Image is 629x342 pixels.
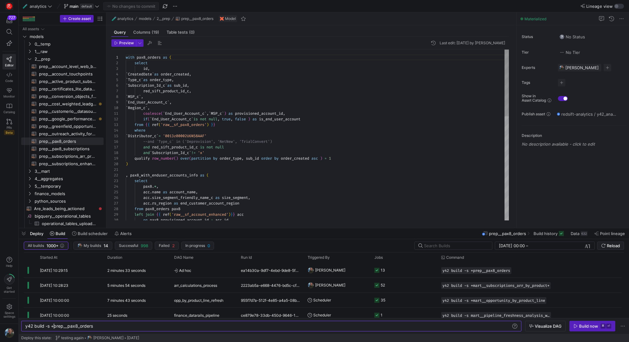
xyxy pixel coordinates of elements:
[70,4,79,9] span: main
[35,55,103,63] span: 2__prep
[189,30,195,34] span: (0)
[143,145,150,150] span: and
[571,231,579,236] span: Data
[111,139,118,144] div: 16
[111,99,118,105] div: 9
[35,41,103,48] span: 0__temp
[134,60,148,65] span: select
[3,110,15,114] span: Catalog
[119,41,134,45] span: Preview
[23,4,27,8] span: 🧪
[207,145,213,150] span: not
[110,15,135,22] button: 🧪analytics
[189,89,191,94] span: ,
[21,2,54,10] button: 🧪analytics
[111,71,118,77] div: 4
[35,198,103,205] span: python_sources
[21,100,104,108] a: prep__cost_weighted_leadgen_performance​​​​​​​​​​
[39,100,96,108] span: prep__cost_weighted_leadgen_performance​​​​​​​​​​
[531,228,567,239] button: Build history
[111,150,118,156] div: 18
[21,137,104,145] a: prep__pax8_orders​​​​​​​​​​
[235,111,283,116] span: provisioned_account_id
[21,93,104,100] a: prep__conversion_objects_for_visualisations_compatibility​​​​​​​​​​
[174,15,215,22] button: prep__pax8_orders
[167,83,172,88] span: as
[145,105,148,110] span: `
[559,50,564,55] img: No tier
[558,33,587,41] button: No statusNo Status
[499,243,525,248] input: Start datetime
[145,122,148,127] span: {
[21,130,104,137] a: prep__outreach_activity_for_sdrs​​​​​​​​​​
[150,77,172,82] span: order_type
[112,228,134,239] button: Alerts
[111,83,118,88] div: 6
[21,70,104,78] div: Press SPACE to select this row.
[126,105,128,110] span: `
[148,117,150,122] span: (
[143,89,189,94] span: red_sift_product_id_c
[159,243,170,248] span: Failed
[143,117,148,122] span: if
[2,272,16,296] button: Getstarted
[2,1,16,12] a: https://storage.googleapis.com/y42-prod-data-exchange/images/C0c2ZRu8XU2mQEXUlKrTCN4i0dD3czfOt8UZ...
[21,115,104,123] div: Press SPACE to select this row.
[39,153,96,160] span: prep__subscriptions_arr_processing​​​​​​​​​​
[215,145,224,150] span: null
[24,242,68,250] button: All builds1000+
[2,326,16,340] button: https://storage.googleapis.com/y42-prod-data-exchange/images/6IdsliWYEjCj6ExZYNtk9pMT8U8l8YHLguyz...
[167,30,195,34] span: Table tests
[308,282,314,288] img: https://storage.googleapis.com/y42-prod-data-exchange/images/6IdsliWYEjCj6ExZYNtk9pMT8U8l8YHLguyz...
[104,243,108,248] span: 14
[174,308,219,323] span: finance_datarails_pipeline
[137,15,153,22] button: models
[111,55,118,60] div: 1
[209,111,211,116] span: `
[68,17,91,21] span: Create asset
[148,105,150,110] span: ,
[2,101,16,116] a: Catalog
[21,85,104,93] a: prep__certificates_lite_data_with_account_info​​​​​​​​​​
[127,336,139,340] span: [DATE]
[126,94,128,99] span: `
[174,293,223,308] span: opp_by_product_line_refresh
[30,33,103,40] span: models
[535,324,562,329] span: Visualize DAG
[39,145,96,152] span: prep__pax8_subscriptions​​​​​​​​​​
[283,111,285,116] span: ,
[35,48,103,55] span: 1__raw
[111,88,118,94] div: 7
[213,122,215,127] span: }
[21,93,104,100] div: Press SPACE to select this row.
[56,231,65,236] span: Build
[5,63,14,67] span: Editor
[522,94,546,103] span: Show in Asset Catalog
[128,83,165,88] span: Subscription_Id_c
[248,117,250,122] span: )
[152,30,159,34] span: (19)
[21,78,104,85] div: Press SPACE to select this row.
[522,65,553,70] span: Experts
[237,308,304,322] div: ce879e78-33db-450d-9646-112c3f3c0186
[39,130,96,137] span: prep__outreach_activity_for_sdrs​​​​​​​​​​
[111,128,118,133] div: 14
[42,220,96,227] span: operational_tables_uploaded_conversions​​​​​​​​​
[21,205,104,212] a: Are_leads_being_actioned​​​​​​​​​​
[522,112,545,116] span: Publish asset
[165,111,204,116] span: End_User_Account_c
[152,72,154,77] span: `
[193,117,198,122] span: is
[143,111,161,116] span: coalesce
[39,93,96,100] span: prep__conversion_objects_for_visualisations_compatibility​​​​​​​​​​
[152,150,189,155] span: Subscription_Id_c
[154,72,158,77] span: as
[207,243,210,248] span: 0
[5,264,13,267] span: Help
[39,108,96,115] span: prep__customerio__datasource​​​​​​​​​​
[555,110,618,118] button: redsift-analytics / y42_analytics_main / prep__pax8_orders
[120,231,132,236] span: Alerts
[522,50,553,55] span: Tier
[117,17,133,21] span: analytics
[39,123,96,130] span: prep__greenfield_opportunity_touchpoints​​​​​​​​​​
